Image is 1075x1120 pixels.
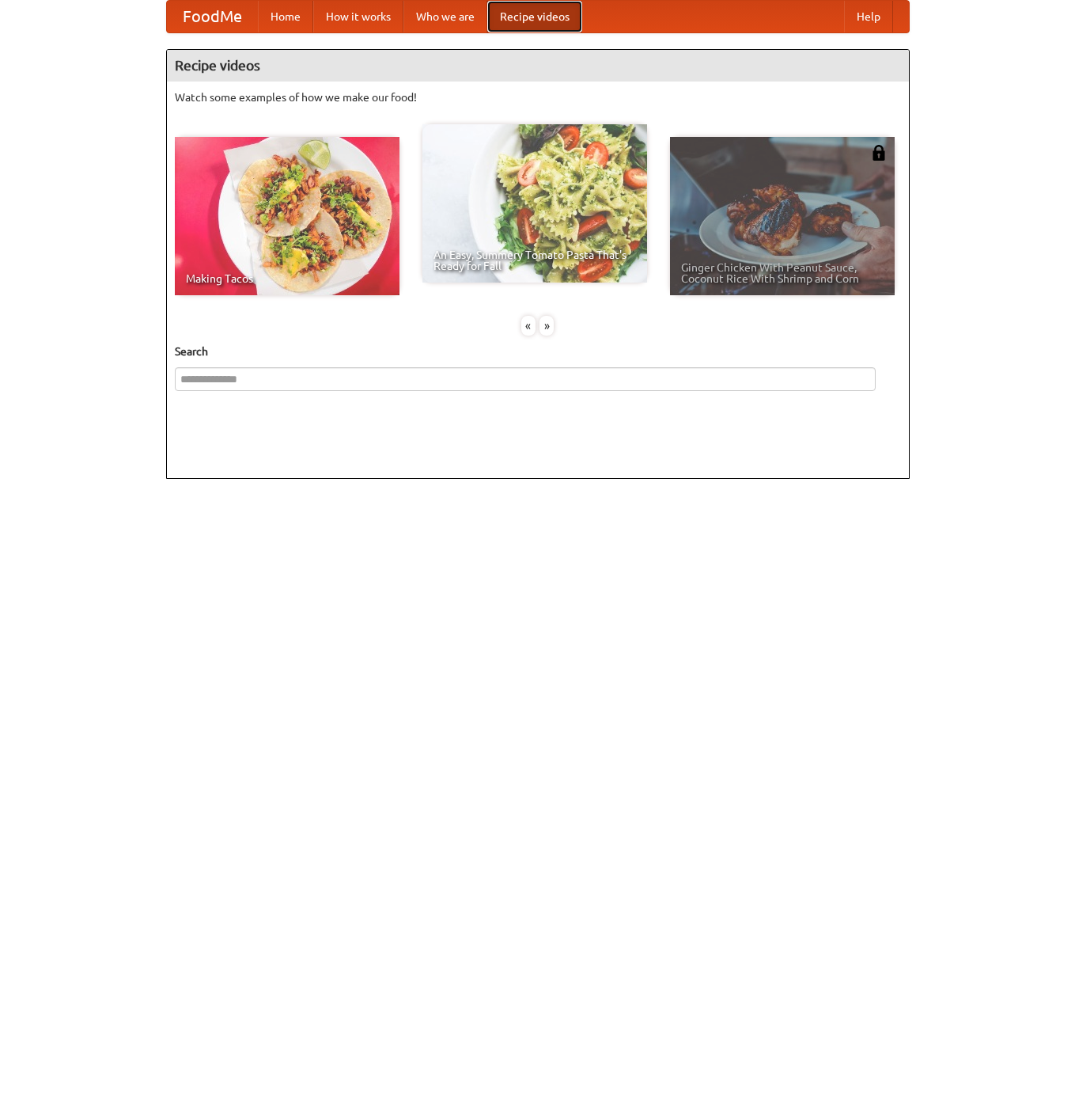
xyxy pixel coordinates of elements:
a: FoodMe [167,1,258,32]
a: Making Tacos [175,137,399,295]
div: » [539,316,554,336]
h4: Recipe videos [167,50,909,82]
a: Who we are [403,1,487,32]
span: An Easy, Summery Tomato Pasta That's Ready for Fall [433,249,636,271]
a: How it works [313,1,403,32]
p: Watch some examples of how we make our food! [175,89,901,105]
a: Help [844,1,893,32]
span: Making Tacos [186,273,388,284]
div: « [521,316,536,336]
h5: Search [175,344,901,359]
img: 483408.png [871,145,887,161]
a: Recipe videos [487,1,582,32]
a: Home [258,1,313,32]
a: An Easy, Summery Tomato Pasta That's Ready for Fall [422,124,647,283]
